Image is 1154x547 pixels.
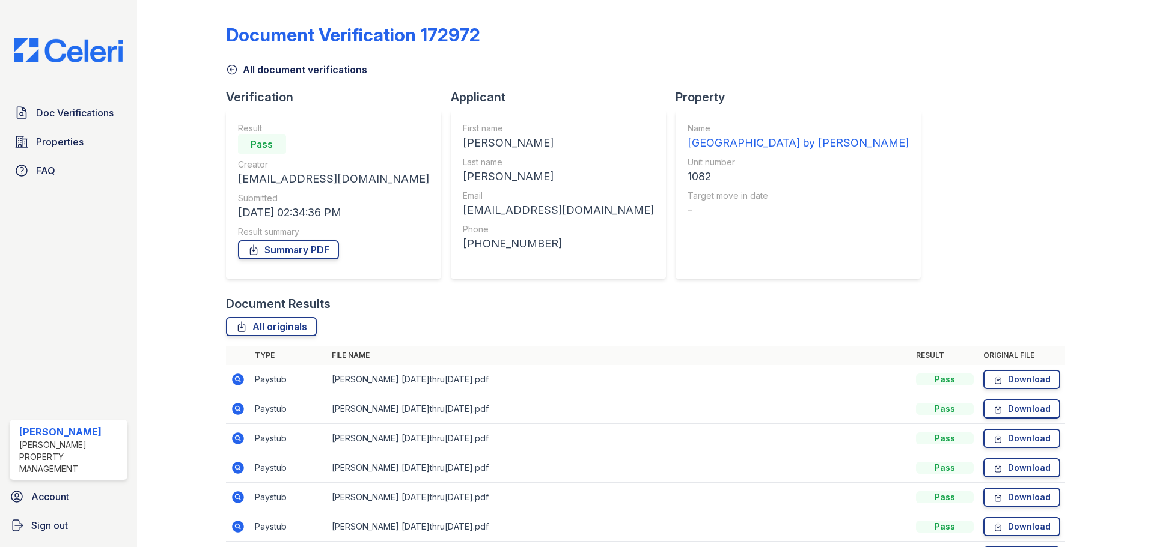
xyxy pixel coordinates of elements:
[688,202,909,219] div: -
[688,168,909,185] div: 1082
[983,488,1060,507] a: Download
[10,101,127,125] a: Doc Verifications
[226,295,331,312] div: Document Results
[688,190,909,202] div: Target move in date
[911,346,978,365] th: Result
[688,156,909,168] div: Unit number
[983,370,1060,389] a: Download
[31,518,68,533] span: Sign out
[463,223,654,235] div: Phone
[226,24,480,46] div: Document Verification 172972
[983,517,1060,536] a: Download
[916,491,974,503] div: Pass
[916,521,974,533] div: Pass
[688,122,909,151] a: Name [GEOGRAPHIC_DATA] by [PERSON_NAME]
[463,190,654,202] div: Email
[238,134,286,154] div: Pass
[238,171,429,187] div: [EMAIL_ADDRESS][DOMAIN_NAME]
[36,163,55,178] span: FAQ
[688,134,909,151] div: [GEOGRAPHIC_DATA] by [PERSON_NAME]
[36,134,84,149] span: Properties
[916,462,974,474] div: Pass
[19,439,123,475] div: [PERSON_NAME] Property Management
[238,122,429,134] div: Result
[226,89,451,106] div: Verification
[250,483,327,512] td: Paystub
[250,512,327,542] td: Paystub
[983,399,1060,419] a: Download
[916,403,974,415] div: Pass
[226,62,367,77] a: All document verifications
[688,122,909,134] div: Name
[5,513,132,537] a: Sign out
[916,373,974,385] div: Pass
[250,424,327,453] td: Paystub
[463,156,654,168] div: Last name
[463,235,654,252] div: [PHONE_NUMBER]
[250,453,327,483] td: Paystub
[5,485,132,509] a: Account
[250,346,327,365] th: Type
[238,240,339,259] a: Summary PDF
[463,122,654,134] div: First name
[10,130,127,154] a: Properties
[451,89,676,106] div: Applicant
[327,453,911,483] td: [PERSON_NAME] [DATE]thru[DATE].pdf
[978,346,1065,365] th: Original file
[916,432,974,444] div: Pass
[19,425,123,439] div: [PERSON_NAME]
[676,89,930,106] div: Property
[327,424,911,453] td: [PERSON_NAME] [DATE]thru[DATE].pdf
[983,429,1060,448] a: Download
[10,159,127,183] a: FAQ
[327,346,911,365] th: File name
[31,489,69,504] span: Account
[250,394,327,424] td: Paystub
[238,226,429,238] div: Result summary
[327,483,911,512] td: [PERSON_NAME] [DATE]thru[DATE].pdf
[463,202,654,219] div: [EMAIL_ADDRESS][DOMAIN_NAME]
[983,458,1060,477] a: Download
[327,512,911,542] td: [PERSON_NAME] [DATE]thru[DATE].pdf
[238,204,429,221] div: [DATE] 02:34:36 PM
[36,106,114,120] span: Doc Verifications
[5,38,132,62] img: CE_Logo_Blue-a8612792a0a2168367f1c8372b55b34899dd931a85d93a1a3d3e32e68fde9ad4.png
[250,365,327,394] td: Paystub
[238,159,429,171] div: Creator
[327,365,911,394] td: [PERSON_NAME] [DATE]thru[DATE].pdf
[463,134,654,151] div: [PERSON_NAME]
[327,394,911,424] td: [PERSON_NAME] [DATE]thru[DATE].pdf
[238,192,429,204] div: Submitted
[463,168,654,185] div: [PERSON_NAME]
[226,317,317,336] a: All originals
